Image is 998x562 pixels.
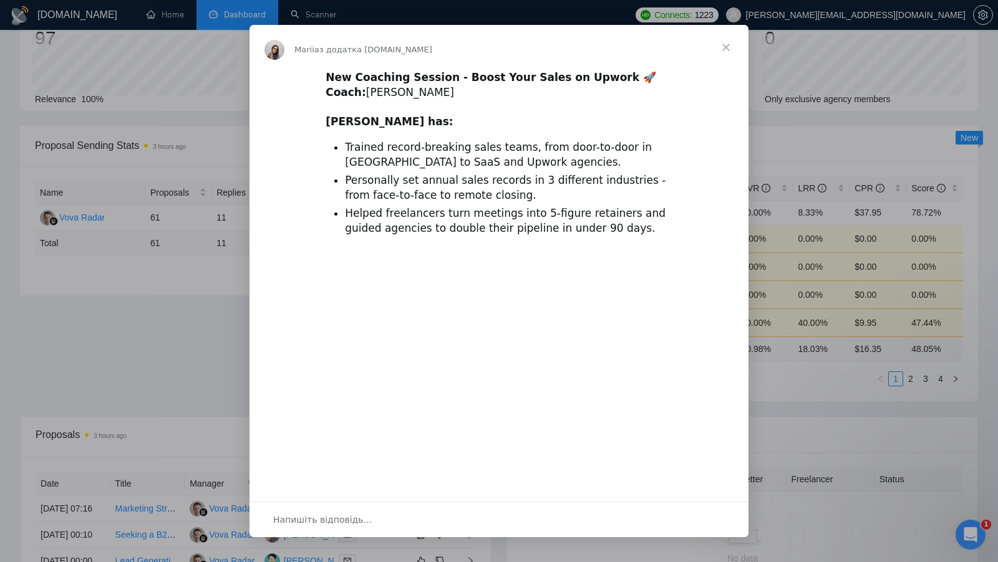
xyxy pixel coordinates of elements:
[704,25,748,70] span: Закрити
[326,86,366,98] b: Coach:
[264,40,284,60] img: Profile image for Mariia
[326,71,656,83] b: New Coaching Session - Boost Your Sales on Upwork 🚀
[345,140,672,170] li: Trained record-breaking sales teams, from door-to-door in [GEOGRAPHIC_DATA] to SaaS and Upwork ag...
[326,70,672,130] div: ​ [PERSON_NAME] ​ ​
[249,502,748,537] div: Відкрити бесіду й відповісти
[345,173,672,203] li: Personally set annual sales records in 3 different industries - from face-to-face to remote closing.
[319,45,432,54] span: з додатка [DOMAIN_NAME]
[294,45,319,54] span: Mariia
[326,115,453,128] b: [PERSON_NAME] has:
[273,512,372,528] span: Напишіть відповідь…
[345,206,672,236] li: Helped freelancers turn meetings into 5-figure retainers and guided agencies to double their pipe...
